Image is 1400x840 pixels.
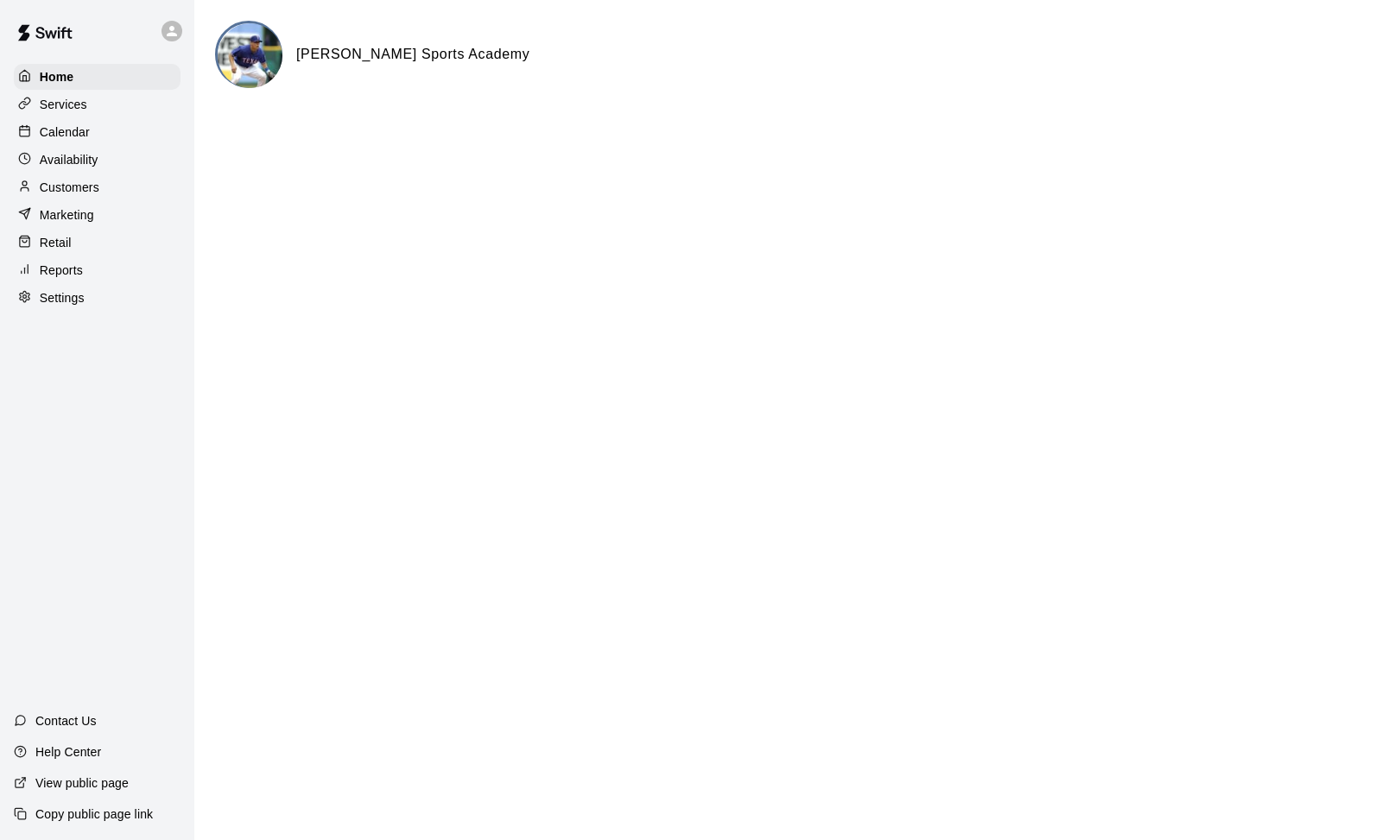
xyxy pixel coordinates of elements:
[14,257,181,283] a: Reports
[40,151,98,168] p: Availability
[40,206,94,224] p: Marketing
[14,285,181,311] a: Settings
[14,174,181,200] a: Customers
[35,774,129,792] p: View public page
[40,179,99,196] p: Customers
[14,202,181,228] a: Marketing
[14,92,181,117] a: Services
[35,712,97,729] p: Contact Us
[296,43,529,66] h6: [PERSON_NAME] Sports Academy
[35,805,153,823] p: Copy public page link
[218,23,282,88] img: Duran Sports Academy logo
[14,230,181,256] a: Retail
[35,743,101,761] p: Help Center
[14,64,181,90] a: Home
[40,289,85,306] p: Settings
[14,147,181,173] a: Availability
[40,68,74,85] p: Home
[14,119,181,145] a: Calendar
[40,96,87,113] p: Services
[40,262,83,279] p: Reports
[40,234,72,251] p: Retail
[40,123,90,141] p: Calendar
